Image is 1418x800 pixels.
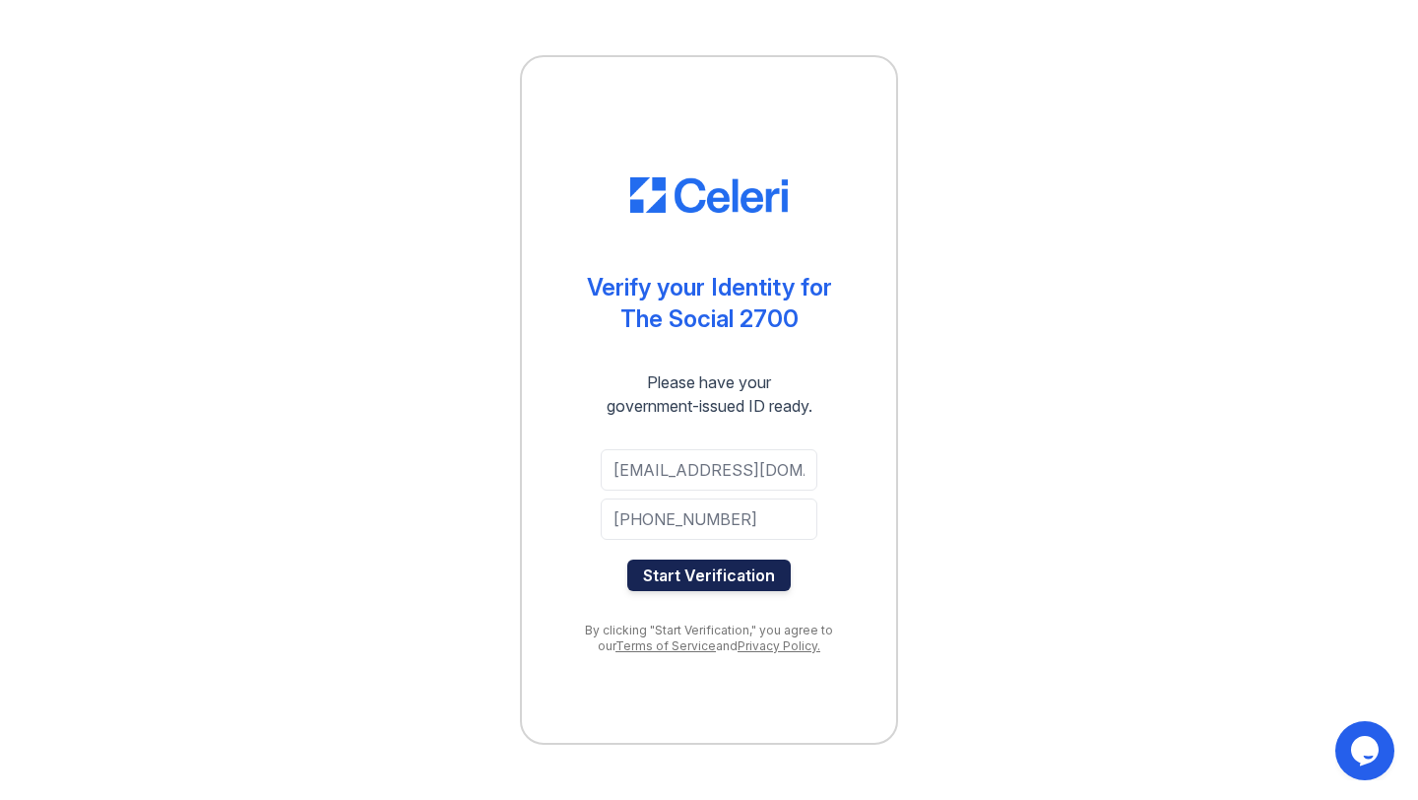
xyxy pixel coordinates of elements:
[561,623,857,654] div: By clicking "Start Verification," you agree to our and
[1335,721,1398,780] iframe: chat widget
[627,560,791,591] button: Start Verification
[601,449,817,491] input: Email
[571,370,848,418] div: Please have your government-issued ID ready.
[630,177,788,213] img: CE_Logo_Blue-a8612792a0a2168367f1c8372b55b34899dd931a85d93a1a3d3e32e68fde9ad4.png
[587,272,832,335] div: Verify your Identity for The Social 2700
[601,499,817,540] input: Phone
[738,638,820,653] a: Privacy Policy.
[615,638,716,653] a: Terms of Service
